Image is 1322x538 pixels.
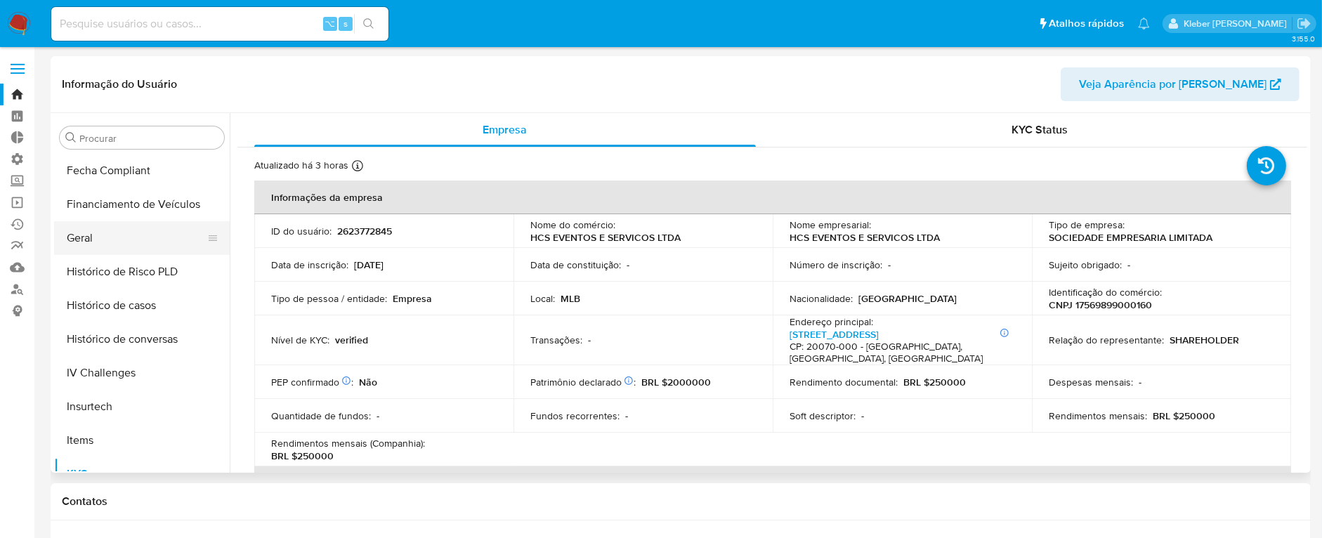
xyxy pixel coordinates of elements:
input: Pesquise usuários ou casos... [51,15,388,33]
p: Soft descriptor : [790,409,856,422]
th: Detalhes de contato [254,466,1291,500]
p: Endereço principal : [790,315,873,328]
p: Rendimentos mensais : [1049,409,1147,422]
p: Transações : [530,334,582,346]
h4: CP: 20070-000 - [GEOGRAPHIC_DATA], [GEOGRAPHIC_DATA], [GEOGRAPHIC_DATA] [790,341,1009,365]
p: SHAREHOLDER [1170,334,1239,346]
p: BRL $250000 [271,450,334,462]
p: Rendimentos mensais (Companhia) : [271,437,425,450]
p: PEP confirmado : [271,376,353,388]
p: Número de inscrição : [790,258,882,271]
button: Financiamento de Veículos [54,188,230,221]
button: Histórico de conversas [54,322,230,356]
p: [GEOGRAPHIC_DATA] [858,292,957,305]
button: Fecha Compliant [54,154,230,188]
p: BRL $2000000 [641,376,711,388]
span: Atalhos rápidos [1049,16,1124,31]
a: Sair [1297,16,1311,31]
p: Rendimento documental : [790,376,898,388]
p: MLB [561,292,580,305]
p: Fundos recorrentes : [530,409,620,422]
button: Insurtech [54,390,230,424]
span: Empresa [483,122,527,138]
p: Local : [530,292,555,305]
span: ⌥ [325,17,335,30]
input: Procurar [79,132,218,145]
button: Histórico de Risco PLD [54,255,230,289]
button: KYC [54,457,230,491]
button: search-icon [354,14,383,34]
p: Não [359,376,377,388]
p: HCS EVENTOS E SERVICOS LTDA [790,231,940,244]
p: Nacionalidade : [790,292,853,305]
button: Geral [54,221,218,255]
button: Veja Aparência por [PERSON_NAME] [1061,67,1300,101]
p: - [888,258,891,271]
p: Atualizado há 3 horas [254,159,348,172]
p: - [625,409,628,422]
p: Data de inscrição : [271,258,348,271]
p: Identificação do comércio : [1049,286,1162,298]
button: Procurar [65,132,77,143]
h1: Informação do Usuário [62,77,177,91]
th: Informações da empresa [254,181,1291,214]
p: BRL $250000 [903,376,966,388]
span: KYC Status [1012,122,1068,138]
p: - [1127,258,1130,271]
a: Notificações [1138,18,1150,29]
p: ID do usuário : [271,225,332,237]
h1: Contatos [62,494,1300,509]
span: Veja Aparência por [PERSON_NAME] [1079,67,1267,101]
p: verified [335,334,368,346]
p: Tipo de pessoa / entidade : [271,292,387,305]
p: Quantidade de fundos : [271,409,371,422]
span: s [343,17,348,30]
p: Patrimônio declarado : [530,376,636,388]
button: IV Challenges [54,356,230,390]
p: Despesas mensais : [1049,376,1133,388]
a: [STREET_ADDRESS] [790,327,879,341]
p: SOCIEDADE EMPRESARIA LIMITADA [1049,231,1212,244]
button: Items [54,424,230,457]
p: Nível de KYC : [271,334,329,346]
p: Empresa [393,292,432,305]
p: Nome empresarial : [790,218,871,231]
p: Tipo de empresa : [1049,218,1125,231]
p: [DATE] [354,258,384,271]
p: BRL $250000 [1153,409,1215,422]
p: CNPJ 17569899000160 [1049,298,1152,311]
p: HCS EVENTOS E SERVICOS LTDA [530,231,681,244]
p: 2623772845 [337,225,392,237]
p: - [377,409,379,422]
p: Nome do comércio : [530,218,615,231]
p: - [861,409,864,422]
p: Data de constituição : [530,258,621,271]
p: - [1139,376,1141,388]
p: - [588,334,591,346]
button: Histórico de casos [54,289,230,322]
p: - [627,258,629,271]
p: Relação do representante : [1049,334,1164,346]
p: kleber.bueno@mercadolivre.com [1184,17,1292,30]
p: Sujeito obrigado : [1049,258,1122,271]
